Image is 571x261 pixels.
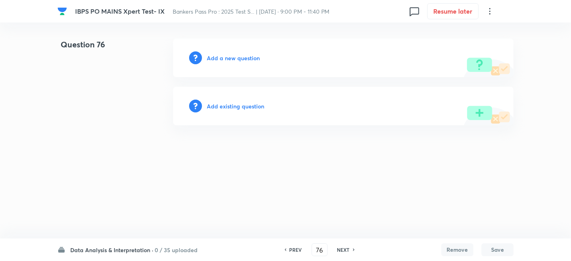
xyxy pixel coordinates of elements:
[481,243,514,256] button: Save
[57,6,67,16] img: Company Logo
[57,6,69,16] a: Company Logo
[290,246,302,253] h6: PREV
[75,7,165,15] span: IBPS PO MAINS Xpert Test- IX
[57,39,147,57] h4: Question 76
[207,54,260,62] h6: Add a new question
[337,246,350,253] h6: NEXT
[207,102,264,110] h6: Add existing question
[427,3,479,19] button: Resume later
[155,246,198,254] h6: 0 / 35 uploaded
[70,246,153,254] h6: Data Analysis & Interpretation ·
[441,243,473,256] button: Remove
[173,8,330,15] span: Bankers Pass Pro : 2025 Test S... | [DATE] · 9:00 PM - 11:40 PM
